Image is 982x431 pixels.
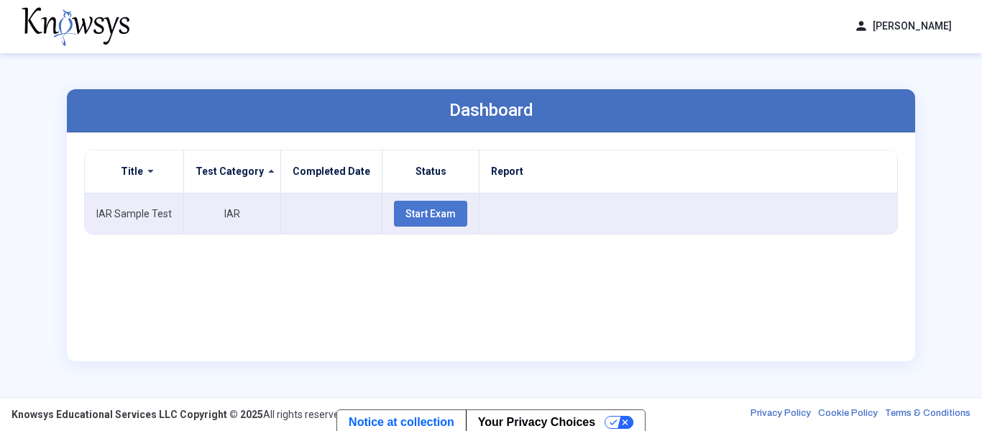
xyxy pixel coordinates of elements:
[22,7,129,46] img: knowsys-logo.png
[196,165,264,178] label: Test Category
[382,150,479,194] th: Status
[751,407,811,422] a: Privacy Policy
[449,100,533,120] label: Dashboard
[85,193,184,234] td: IAR Sample Test
[12,407,347,422] div: All rights reserved.
[854,19,868,34] span: person
[394,201,467,227] button: Start Exam
[184,193,281,234] td: IAR
[845,14,960,38] button: person[PERSON_NAME]
[293,165,370,178] label: Completed Date
[818,407,878,422] a: Cookie Policy
[405,208,456,219] span: Start Exam
[12,409,263,420] strong: Knowsys Educational Services LLC Copyright © 2025
[479,150,898,194] th: Report
[885,407,970,422] a: Terms & Conditions
[121,165,143,178] label: Title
